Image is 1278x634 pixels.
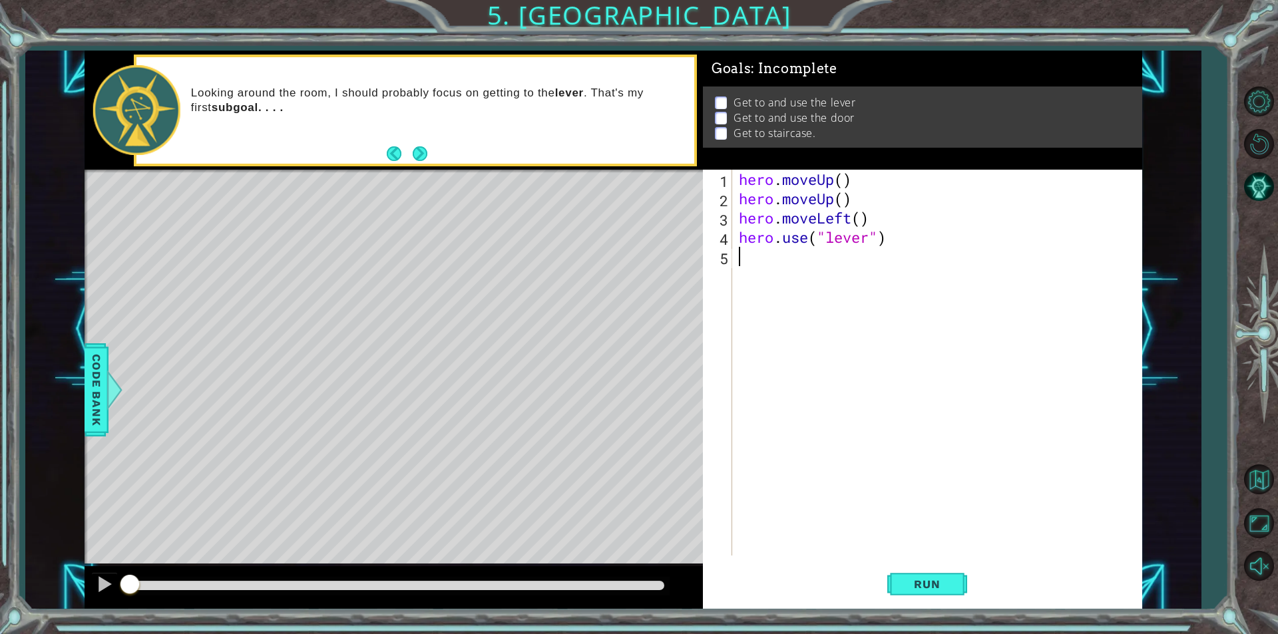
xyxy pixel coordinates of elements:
[706,172,732,191] div: 1
[734,110,855,125] p: Get to and use the door
[86,349,107,430] span: Code Bank
[413,146,429,162] button: Next
[91,572,118,599] button: Ctrl + P: Pause
[212,101,284,114] strong: subgoal. . . .
[706,210,732,230] div: 3
[751,61,837,77] span: : Incomplete
[1239,167,1278,206] button: AI Hint
[706,230,732,249] div: 4
[191,86,685,115] p: Looking around the room, I should probably focus on getting to the . That's my first
[1239,458,1278,502] a: Back to Map
[1239,124,1278,163] button: Restart Level
[387,146,413,161] button: Back
[734,126,815,140] p: Get to staircase.
[1239,504,1278,543] button: Maximize Browser
[712,61,837,77] span: Goals
[901,577,953,591] span: Run
[706,191,732,210] div: 2
[706,249,732,268] div: 5
[1239,460,1278,499] button: Back to Map
[734,95,855,110] p: Get to and use the lever
[1239,547,1278,585] button: Unmute
[1239,82,1278,120] button: Level Options
[887,562,967,606] button: Shift+Enter: Run current code.
[555,86,584,99] strong: lever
